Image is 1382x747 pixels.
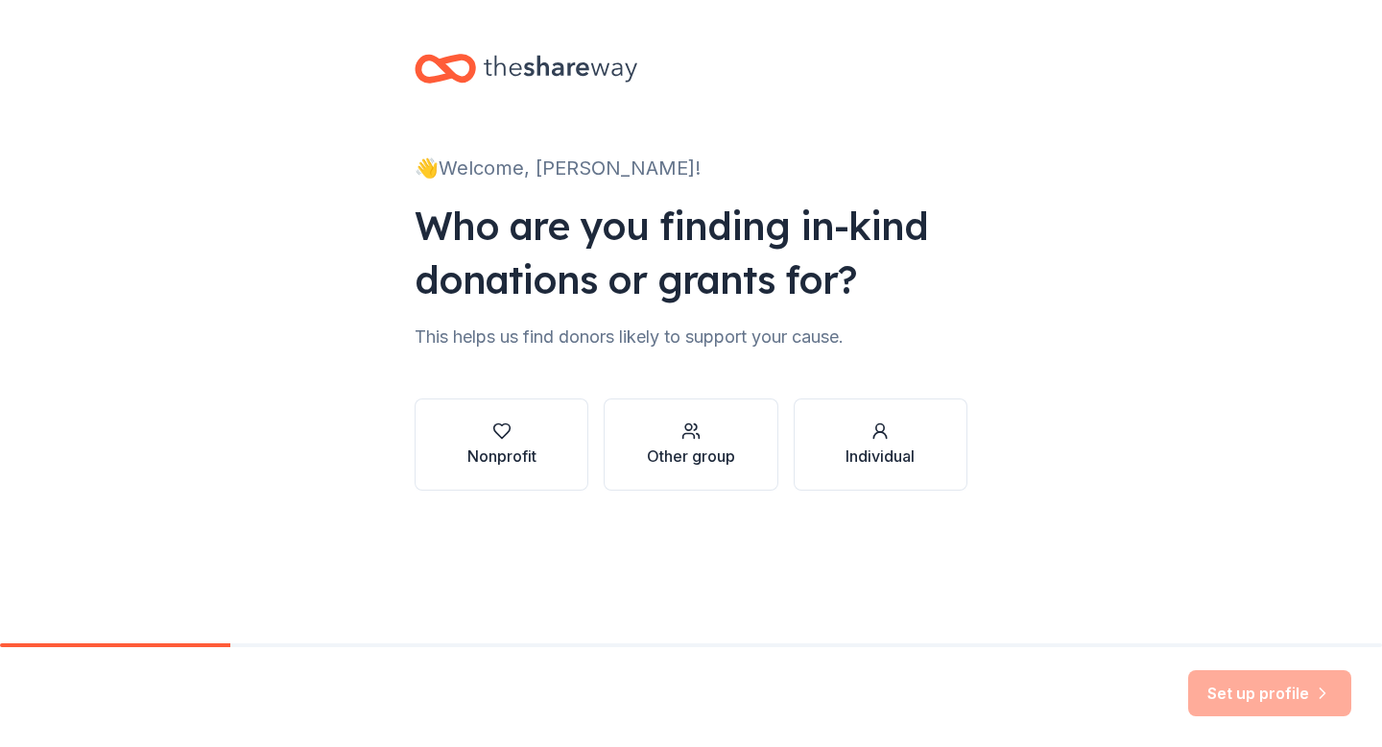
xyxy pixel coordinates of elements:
div: 👋 Welcome, [PERSON_NAME]! [415,153,967,183]
div: This helps us find donors likely to support your cause. [415,322,967,352]
button: Other group [604,398,777,491]
div: Other group [647,445,735,468]
div: Nonprofit [467,445,536,468]
div: Individual [846,445,915,468]
div: Who are you finding in-kind donations or grants for? [415,199,967,306]
button: Nonprofit [415,398,588,491]
button: Individual [794,398,967,491]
